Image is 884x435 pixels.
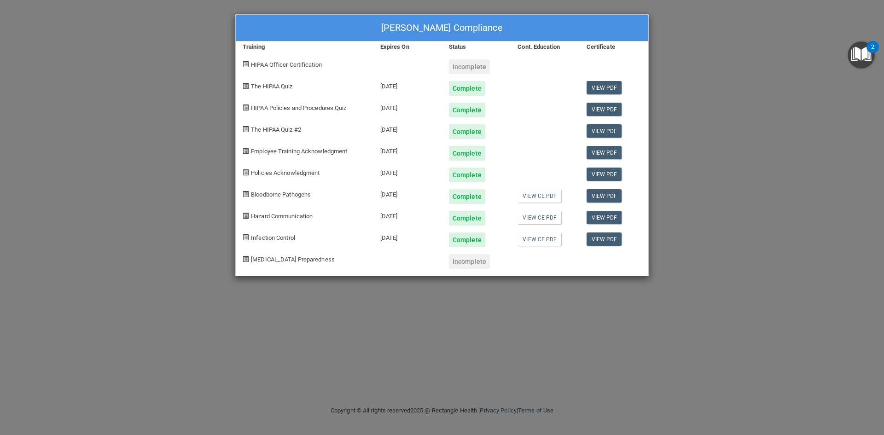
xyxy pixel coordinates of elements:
[587,189,622,203] a: View PDF
[449,232,485,247] div: Complete
[251,61,322,68] span: HIPAA Officer Certification
[373,226,442,247] div: [DATE]
[251,148,347,155] span: Employee Training Acknowledgment
[373,74,442,96] div: [DATE]
[518,232,561,246] a: View CE PDF
[449,189,485,204] div: Complete
[449,168,485,182] div: Complete
[871,47,874,59] div: 2
[373,117,442,139] div: [DATE]
[251,234,295,241] span: Infection Control
[587,168,622,181] a: View PDF
[518,211,561,224] a: View CE PDF
[236,15,648,41] div: [PERSON_NAME] Compliance
[449,59,490,74] div: Incomplete
[848,41,875,69] button: Open Resource Center, 2 new notifications
[511,41,579,52] div: Cont. Education
[580,41,648,52] div: Certificate
[449,103,485,117] div: Complete
[449,211,485,226] div: Complete
[449,254,490,269] div: Incomplete
[251,191,311,198] span: Bloodborne Pathogens
[236,41,373,52] div: Training
[251,256,335,263] span: [MEDICAL_DATA] Preparedness
[587,146,622,159] a: View PDF
[449,81,485,96] div: Complete
[442,41,511,52] div: Status
[373,161,442,182] div: [DATE]
[373,204,442,226] div: [DATE]
[251,126,301,133] span: The HIPAA Quiz #2
[449,124,485,139] div: Complete
[373,182,442,204] div: [DATE]
[587,103,622,116] a: View PDF
[251,104,346,111] span: HIPAA Policies and Procedures Quiz
[518,189,561,203] a: View CE PDF
[587,81,622,94] a: View PDF
[373,139,442,161] div: [DATE]
[251,213,313,220] span: Hazard Communication
[587,124,622,138] a: View PDF
[449,146,485,161] div: Complete
[373,41,442,52] div: Expires On
[251,169,320,176] span: Policies Acknowledgment
[587,232,622,246] a: View PDF
[587,211,622,224] a: View PDF
[373,96,442,117] div: [DATE]
[251,83,292,90] span: The HIPAA Quiz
